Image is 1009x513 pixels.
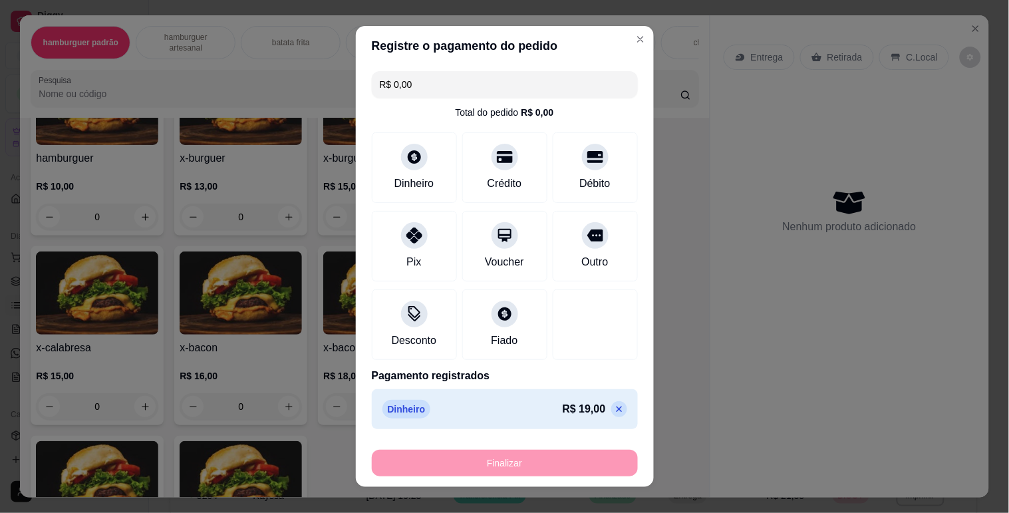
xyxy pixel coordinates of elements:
[581,254,608,270] div: Outro
[488,176,522,192] div: Crédito
[563,401,606,417] p: R$ 19,00
[392,333,437,349] div: Desconto
[521,106,553,119] div: R$ 0,00
[630,29,651,50] button: Close
[382,400,431,419] p: Dinheiro
[485,254,524,270] div: Voucher
[372,368,638,384] p: Pagamento registrados
[356,26,654,66] header: Registre o pagamento do pedido
[455,106,553,119] div: Total do pedido
[491,333,517,349] div: Fiado
[380,71,630,98] input: Ex.: hambúrguer de cordeiro
[406,254,421,270] div: Pix
[394,176,434,192] div: Dinheiro
[579,176,610,192] div: Débito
